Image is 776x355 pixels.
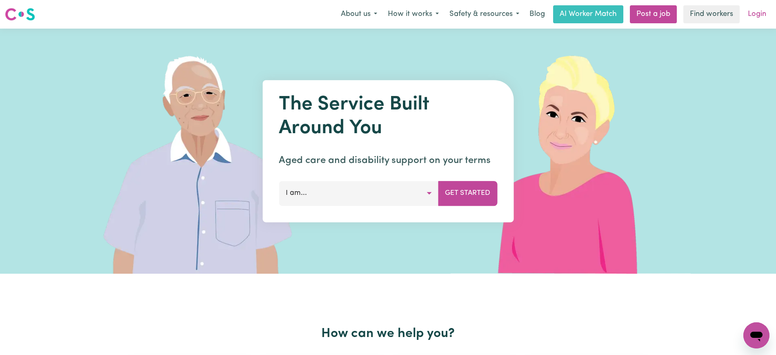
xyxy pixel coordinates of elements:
button: Safety & resources [444,6,525,23]
button: I am... [279,181,438,205]
a: Login [743,5,771,23]
a: Find workers [683,5,740,23]
h1: The Service Built Around You [279,93,497,140]
button: About us [336,6,382,23]
button: Get Started [438,181,497,205]
a: AI Worker Match [553,5,623,23]
p: Aged care and disability support on your terms [279,153,497,168]
img: Careseekers logo [5,7,35,22]
a: Blog [525,5,550,23]
iframe: Button to launch messaging window [743,322,769,348]
a: Post a job [630,5,677,23]
h2: How can we help you? [124,326,653,342]
a: Careseekers logo [5,5,35,24]
button: How it works [382,6,444,23]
